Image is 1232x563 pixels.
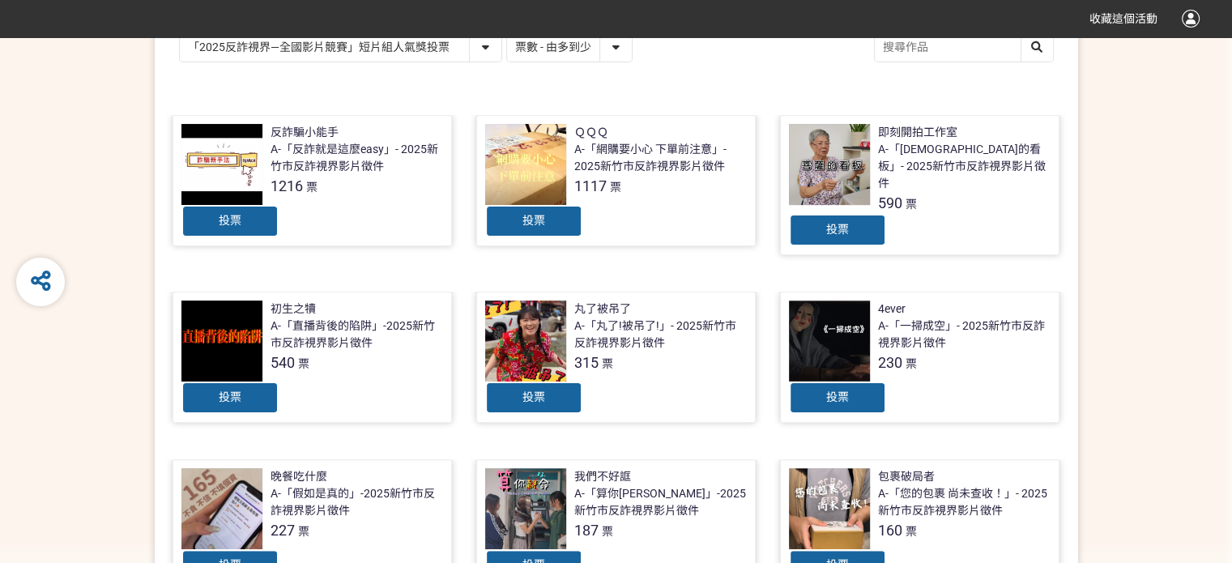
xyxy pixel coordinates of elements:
span: 投票 [522,214,545,227]
span: 540 [271,354,295,371]
div: A-「網購要小心 下單前注意」- 2025新竹市反詐視界影片徵件 [574,141,747,175]
span: 票 [298,525,309,538]
span: 投票 [219,390,241,403]
span: 590 [878,194,902,211]
span: 票 [610,181,621,194]
span: 230 [878,354,902,371]
div: A-「您的包裹 尚未查收！」- 2025新竹市反詐視界影片徵件 [878,485,1051,519]
span: 票 [602,525,613,538]
span: 票 [298,357,309,370]
span: 票 [906,357,917,370]
span: 投票 [219,214,241,227]
input: 搜尋作品 [875,33,1053,62]
div: 晚餐吃什麼 [271,468,327,485]
span: 票 [906,198,917,211]
div: A-「直播背後的陷阱」-2025新竹市反詐視界影片徵件 [271,318,443,352]
div: A-「假如是真的」-2025新竹市反詐視界影片徵件 [271,485,443,519]
span: 票 [602,357,613,370]
span: 1216 [271,177,303,194]
div: 反詐騙小能手 [271,124,339,141]
div: A-「反詐就是這麼easy」- 2025新竹市反詐視界影片徵件 [271,141,443,175]
div: 4ever [878,301,906,318]
div: A-「[DEMOGRAPHIC_DATA]的看板」- 2025新竹市反詐視界影片徵件 [878,141,1051,192]
div: A-「算你[PERSON_NAME]」-2025新竹市反詐視界影片徵件 [574,485,747,519]
a: 丸了被吊了A-「丸了!被吊了!」- 2025新竹市反詐視界影片徵件315票投票 [476,292,756,423]
a: 反詐騙小能手A-「反詐就是這麼easy」- 2025新竹市反詐視界影片徵件1216票投票 [173,115,452,246]
span: 315 [574,354,599,371]
div: 初生之犢 [271,301,316,318]
span: 投票 [522,390,545,403]
span: 1117 [574,177,607,194]
div: 丸了被吊了 [574,301,631,318]
span: 投票 [826,223,849,236]
span: 187 [574,522,599,539]
div: A-「丸了!被吊了!」- 2025新竹市反詐視界影片徵件 [574,318,747,352]
span: 160 [878,522,902,539]
span: 收藏這個活動 [1089,12,1157,25]
div: A-「一掃成空」- 2025新竹市反詐視界影片徵件 [878,318,1051,352]
a: 即刻開拍工作室A-「[DEMOGRAPHIC_DATA]的看板」- 2025新竹市反詐視界影片徵件590票投票 [780,115,1059,255]
div: ＱＱＱ [574,124,608,141]
span: 票 [906,525,917,538]
a: ＱＱＱA-「網購要小心 下單前注意」- 2025新竹市反詐視界影片徵件1117票投票 [476,115,756,246]
span: 投票 [826,390,849,403]
div: 包裹破局者 [878,468,935,485]
span: 票 [306,181,318,194]
div: 我們不好誆 [574,468,631,485]
a: 初生之犢A-「直播背後的陷阱」-2025新竹市反詐視界影片徵件540票投票 [173,292,452,423]
span: 227 [271,522,295,539]
div: 即刻開拍工作室 [878,124,957,141]
a: 4everA-「一掃成空」- 2025新竹市反詐視界影片徵件230票投票 [780,292,1059,423]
